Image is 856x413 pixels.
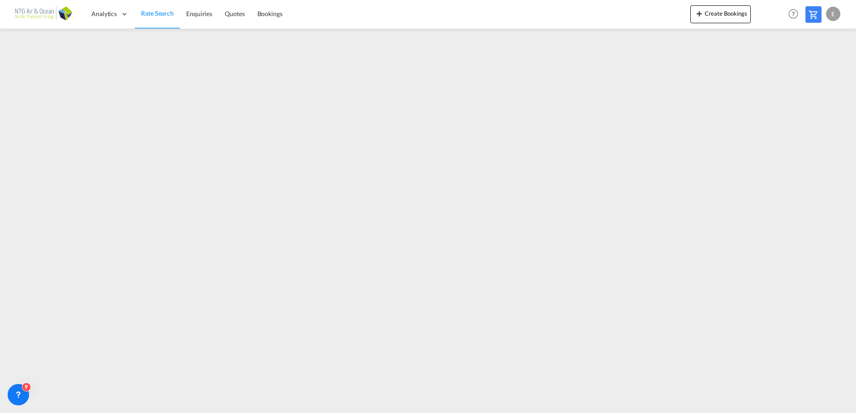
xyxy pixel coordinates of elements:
[257,10,282,17] span: Bookings
[786,6,805,22] div: Help
[13,4,74,24] img: b56e2f00b01711ecb5ec2b6763d4c6fb.png
[225,10,244,17] span: Quotes
[694,8,705,19] md-icon: icon-plus 400-fg
[826,7,840,21] div: E
[91,9,117,18] span: Analytics
[186,10,212,17] span: Enquiries
[141,9,174,17] span: Rate Search
[690,5,751,23] button: icon-plus 400-fgCreate Bookings
[786,6,801,21] span: Help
